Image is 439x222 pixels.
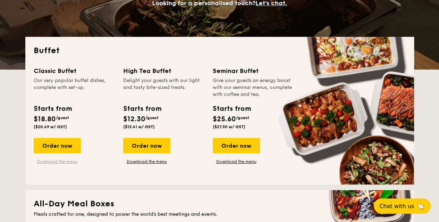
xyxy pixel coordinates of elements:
[213,66,294,76] div: Seminar Buffet
[34,138,81,153] div: Order now
[145,115,159,120] span: /guest
[123,77,204,98] div: Delight your guests with our light and tasty bite-sized treats.
[34,77,115,98] div: Our very popular buffet dishes, complete with set-up.
[417,202,425,210] span: 🦙
[123,124,155,129] span: ($13.41 w/ GST)
[34,198,406,209] h2: All-Day Meal Boxes
[123,104,161,114] div: Starts from
[379,203,414,209] span: Chat with us
[213,159,260,164] a: Download the menu
[213,138,260,153] div: Order now
[56,115,69,120] span: /guest
[34,66,115,76] div: Classic Buffet
[123,138,170,153] div: Order now
[123,159,170,164] a: Download the menu
[123,115,145,123] span: $12.30
[34,159,81,164] a: Download the menu
[34,211,406,218] div: Meals crafted for one, designed to power the world's best meetings and events.
[213,124,245,129] span: ($27.90 w/ GST)
[34,45,406,56] h2: Buffet
[374,198,431,214] button: Chat with us🦙
[236,115,249,120] span: /guest
[123,66,204,76] div: High Tea Buffet
[213,77,294,98] div: Give your guests an energy boost with our seminar menus, complete with coffee and tea.
[213,115,236,123] span: $25.60
[34,104,71,114] div: Starts from
[34,115,56,123] span: $18.80
[213,104,251,114] div: Starts from
[34,124,67,129] span: ($20.49 w/ GST)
